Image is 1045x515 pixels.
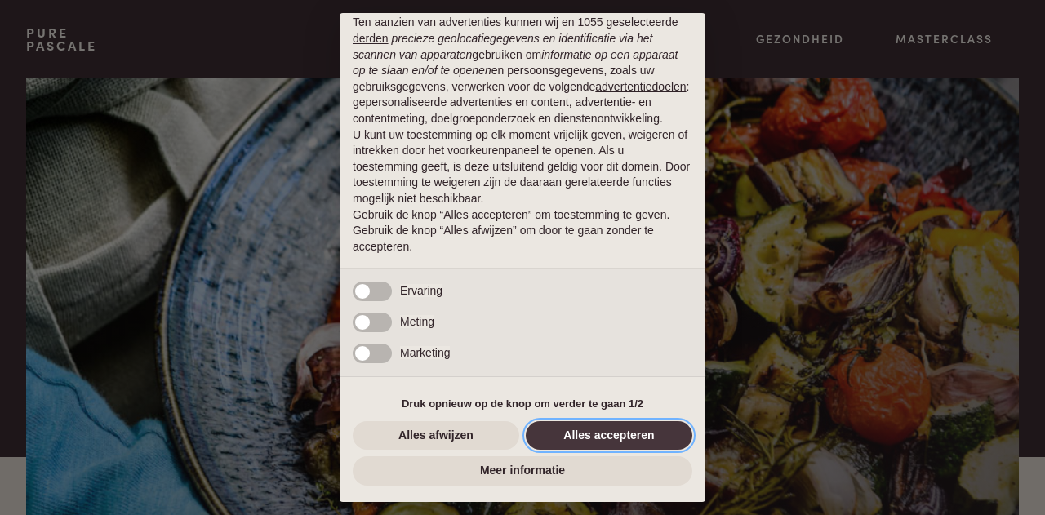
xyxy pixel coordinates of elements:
button: Alles afwijzen [353,421,519,451]
em: precieze geolocatiegegevens en identificatie via het scannen van apparaten [353,32,652,61]
button: Meer informatie [353,456,692,486]
button: advertentiedoelen [595,79,686,95]
span: Ervaring [400,284,442,297]
button: Alles accepteren [526,421,692,451]
p: U kunt uw toestemming op elk moment vrijelijk geven, weigeren of intrekken door het voorkeurenpan... [353,127,692,207]
p: Ten aanzien van advertenties kunnen wij en 1055 geselecteerde gebruiken om en persoonsgegevens, z... [353,15,692,127]
p: Gebruik de knop “Alles accepteren” om toestemming te geven. Gebruik de knop “Alles afwijzen” om d... [353,207,692,255]
span: Marketing [400,346,450,359]
span: Meting [400,315,434,328]
em: informatie op een apparaat op te slaan en/of te openen [353,48,678,78]
button: derden [353,31,389,47]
